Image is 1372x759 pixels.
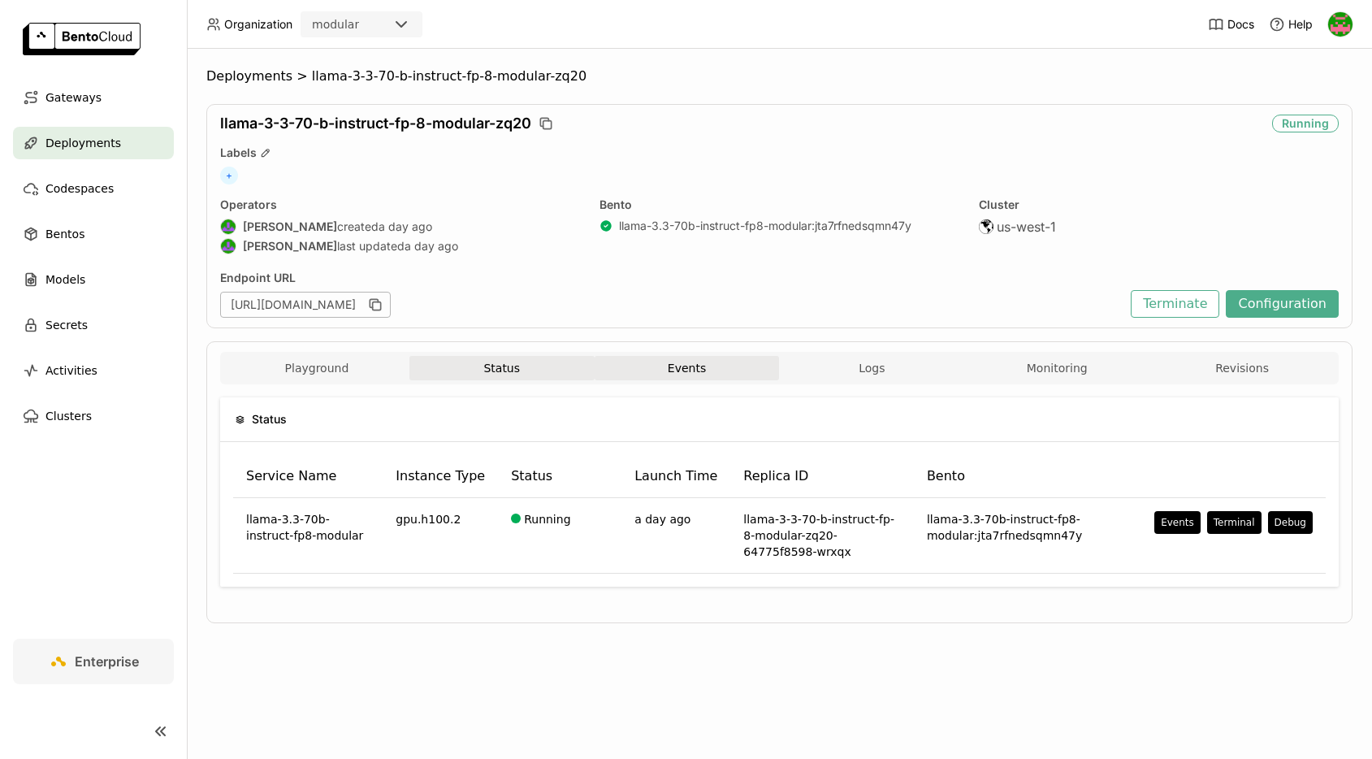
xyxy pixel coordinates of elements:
th: Bento [914,455,1141,498]
span: Activities [45,361,97,380]
span: a day ago [379,219,432,234]
img: Shenyang Zhao [221,219,236,234]
span: Bentos [45,224,84,244]
button: Playground [224,356,409,380]
input: Selected modular. [361,17,362,33]
span: a day ago [634,513,690,526]
span: Deployments [45,133,121,153]
div: Events [1161,516,1194,529]
div: Running [1272,115,1339,132]
span: Docs [1227,17,1254,32]
span: Secrets [45,315,88,335]
span: Gateways [45,88,102,107]
div: modular [312,16,359,33]
button: Configuration [1226,290,1339,318]
div: Operators [220,197,580,212]
div: last updated [220,238,580,254]
button: Status [409,356,595,380]
span: Status [252,410,287,428]
a: Deployments [13,127,174,159]
th: Replica ID [730,455,914,498]
div: created [220,219,580,235]
a: Bentos [13,218,174,250]
a: Clusters [13,400,174,432]
div: Endpoint URL [220,271,1123,285]
span: llama-3.3-70b-instruct-fp8-modular [246,511,370,544]
img: Shenyang Zhao [221,239,236,254]
span: + [220,167,238,184]
strong: [PERSON_NAME] [243,239,337,254]
th: Instance Type [383,455,498,498]
div: Bento [599,197,959,212]
button: Terminate [1131,290,1219,318]
div: Cluster [979,197,1339,212]
span: us-west-1 [997,219,1056,235]
td: Running [498,498,621,574]
span: Codespaces [45,179,114,198]
strong: [PERSON_NAME] [243,219,337,234]
th: Service Name [233,455,383,498]
button: Events [1154,511,1201,534]
span: Organization [224,17,292,32]
div: [URL][DOMAIN_NAME] [220,292,391,318]
div: Labels [220,145,1339,160]
span: > [292,68,312,85]
a: Models [13,263,174,296]
span: llama-3-3-70-b-instruct-fp-8-modular-zq20 [220,115,531,132]
button: Events [595,356,780,380]
a: llama-3.3-70b-instruct-fp8-modular:jta7rfnedsqmn47y [619,219,911,233]
button: Revisions [1149,356,1335,380]
div: Help [1269,16,1313,33]
a: Enterprise [13,639,174,684]
button: Monitoring [964,356,1149,380]
span: Enterprise [75,653,139,670]
th: Launch Time [621,455,730,498]
th: Status [498,455,621,498]
span: Logs [859,361,885,375]
button: Debug [1268,511,1313,534]
a: Docs [1208,16,1254,33]
span: Clusters [45,406,92,426]
a: Codespaces [13,172,174,205]
a: Activities [13,354,174,387]
td: llama-3.3-70b-instruct-fp8-modular:jta7rfnedsqmn47y [914,498,1141,574]
a: Gateways [13,81,174,114]
img: Eve Weinberg [1328,12,1353,37]
span: Models [45,270,85,289]
button: Terminal [1207,511,1262,534]
img: logo [23,23,141,55]
span: Help [1288,17,1313,32]
span: Deployments [206,68,292,85]
a: Secrets [13,309,174,341]
td: gpu.h100.2 [383,498,498,574]
nav: Breadcrumbs navigation [206,68,1353,85]
span: llama-3-3-70-b-instruct-fp-8-modular-zq20 [312,68,586,85]
td: llama-3-3-70-b-instruct-fp-8-modular-zq20-64775f8598-wrxqx [730,498,914,574]
span: a day ago [405,239,458,254]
